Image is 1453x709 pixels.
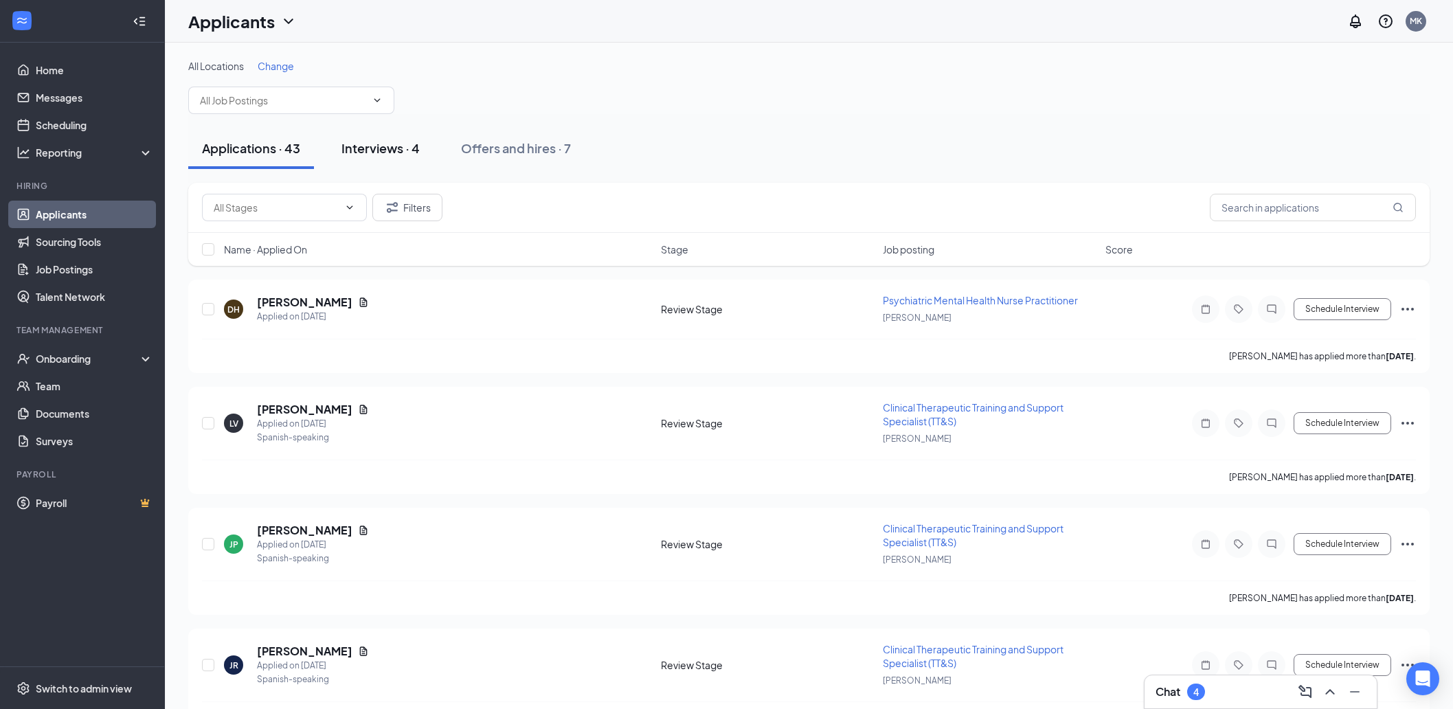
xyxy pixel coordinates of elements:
div: JR [229,660,238,671]
svg: Filter [384,199,401,216]
span: Job posting [883,243,934,256]
h5: [PERSON_NAME] [257,523,352,538]
button: Filter Filters [372,194,442,221]
div: Onboarding [36,352,142,365]
span: [PERSON_NAME] [883,554,951,565]
div: Offers and hires · 7 [461,139,571,157]
b: [DATE] [1386,472,1414,482]
span: Change [258,60,294,72]
span: [PERSON_NAME] [883,434,951,444]
input: All Stages [214,200,339,215]
svg: Tag [1230,660,1247,671]
a: Team [36,372,153,400]
svg: Note [1197,418,1214,429]
a: Sourcing Tools [36,228,153,256]
button: ComposeMessage [1294,681,1316,703]
div: Reporting [36,146,154,159]
svg: Note [1197,304,1214,315]
div: Applications · 43 [202,139,300,157]
svg: Document [358,404,369,415]
h5: [PERSON_NAME] [257,402,352,417]
span: Name · Applied On [224,243,307,256]
a: Scheduling [36,111,153,139]
a: Home [36,56,153,84]
div: Switch to admin view [36,682,132,695]
span: All Locations [188,60,244,72]
div: Interviews · 4 [341,139,420,157]
svg: Collapse [133,14,146,28]
h5: [PERSON_NAME] [257,295,352,310]
div: Review Stage [661,658,875,672]
svg: ChatInactive [1263,539,1280,550]
div: Applied on [DATE] [257,310,369,324]
span: Psychiatric Mental Health Nurse Practitioner [883,294,1078,306]
svg: Tag [1230,418,1247,429]
svg: ChatInactive [1263,418,1280,429]
div: Open Intercom Messenger [1406,662,1439,695]
a: Applicants [36,201,153,228]
b: [DATE] [1386,593,1414,603]
svg: ChevronUp [1322,684,1338,700]
svg: Minimize [1347,684,1363,700]
a: PayrollCrown [36,489,153,517]
input: All Job Postings [200,93,366,108]
svg: Document [358,525,369,536]
svg: QuestionInfo [1377,13,1394,30]
svg: Notifications [1347,13,1364,30]
svg: ChevronDown [344,202,355,213]
svg: WorkstreamLogo [15,14,29,27]
div: JP [229,539,238,550]
svg: UserCheck [16,352,30,365]
div: 4 [1193,686,1199,698]
p: [PERSON_NAME] has applied more than . [1229,471,1416,483]
button: ChevronUp [1319,681,1341,703]
svg: Tag [1230,304,1247,315]
span: Clinical Therapeutic Training and Support Specialist (TT&S) [883,401,1063,427]
div: Review Stage [661,537,875,551]
div: Spanish-speaking [257,431,369,444]
svg: ChatInactive [1263,304,1280,315]
div: Hiring [16,180,150,192]
svg: MagnifyingGlass [1393,202,1404,213]
button: Schedule Interview [1294,533,1391,555]
svg: Tag [1230,539,1247,550]
svg: Note [1197,660,1214,671]
a: Documents [36,400,153,427]
div: DH [227,304,240,315]
span: [PERSON_NAME] [883,675,951,686]
span: Clinical Therapeutic Training and Support Specialist (TT&S) [883,643,1063,669]
button: Schedule Interview [1294,298,1391,320]
div: Team Management [16,324,150,336]
div: Payroll [16,469,150,480]
input: Search in applications [1210,194,1416,221]
svg: Ellipses [1399,657,1416,673]
button: Schedule Interview [1294,412,1391,434]
div: Spanish-speaking [257,552,369,565]
svg: Document [358,646,369,657]
div: LV [229,418,238,429]
svg: Ellipses [1399,301,1416,317]
a: Surveys [36,427,153,455]
svg: Ellipses [1399,415,1416,431]
button: Minimize [1344,681,1366,703]
svg: Note [1197,539,1214,550]
span: Clinical Therapeutic Training and Support Specialist (TT&S) [883,522,1063,548]
a: Messages [36,84,153,111]
svg: Settings [16,682,30,695]
span: [PERSON_NAME] [883,313,951,323]
h5: [PERSON_NAME] [257,644,352,659]
svg: Analysis [16,146,30,159]
span: Stage [661,243,688,256]
div: Applied on [DATE] [257,538,369,552]
svg: ComposeMessage [1297,684,1314,700]
a: Talent Network [36,283,153,311]
svg: ChatInactive [1263,660,1280,671]
div: MK [1410,15,1422,27]
span: Score [1105,243,1133,256]
a: Job Postings [36,256,153,283]
h3: Chat [1156,684,1180,699]
h1: Applicants [188,10,275,33]
div: Spanish-speaking [257,673,369,686]
button: Schedule Interview [1294,654,1391,676]
div: Applied on [DATE] [257,659,369,673]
